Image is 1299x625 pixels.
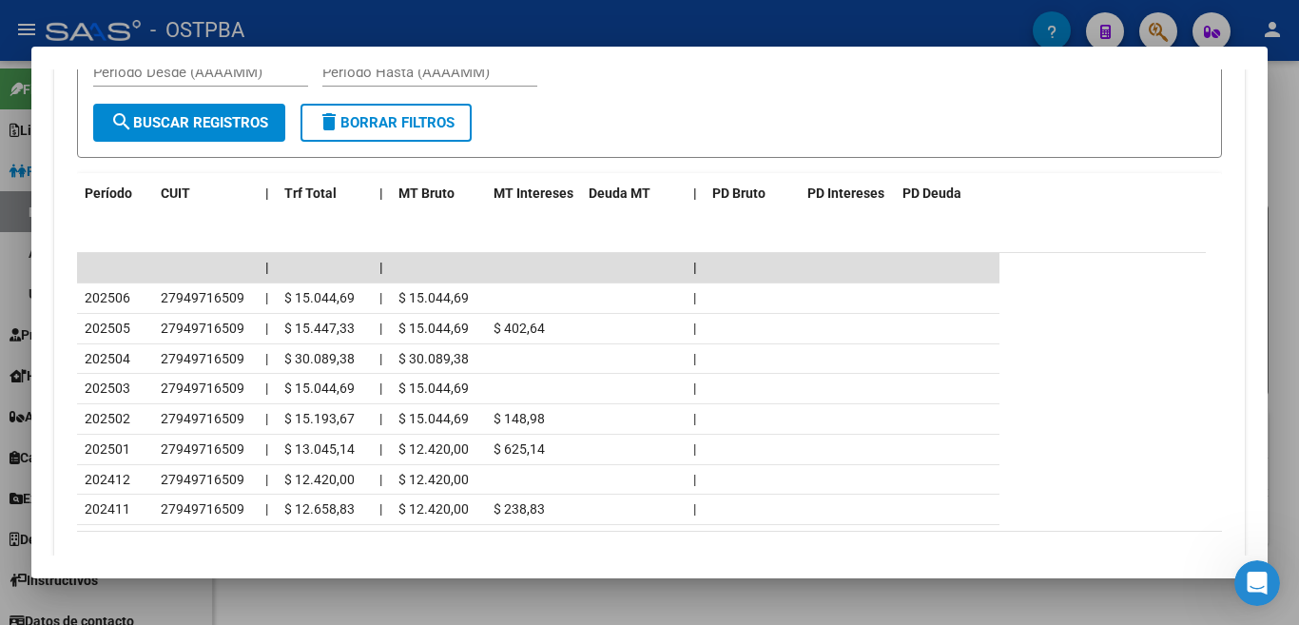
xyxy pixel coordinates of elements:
[398,321,469,336] span: $ 15.044,69
[494,501,545,517] span: $ 238,83
[110,114,268,131] span: Buscar Registros
[379,290,382,305] span: |
[693,441,696,457] span: |
[1234,560,1280,606] iframe: Intercom live chat
[161,441,244,457] span: 27949716509
[807,186,884,201] span: PD Intereses
[693,351,696,366] span: |
[258,173,277,214] datatable-header-cell: |
[110,110,133,133] mat-icon: search
[85,441,130,457] span: 202501
[581,173,686,214] datatable-header-cell: Deuda MT
[161,381,244,396] span: 27949716509
[265,501,268,517] span: |
[693,381,696,396] span: |
[85,321,130,336] span: 202505
[265,472,268,487] span: |
[379,381,382,396] span: |
[693,290,696,305] span: |
[486,173,581,214] datatable-header-cell: MT Intereses
[318,114,455,131] span: Borrar Filtros
[391,173,486,214] datatable-header-cell: MT Bruto
[372,173,391,214] datatable-header-cell: |
[301,104,472,142] button: Borrar Filtros
[265,260,269,275] span: |
[379,351,382,366] span: |
[494,411,545,426] span: $ 148,98
[161,501,244,517] span: 27949716509
[379,321,382,336] span: |
[379,411,382,426] span: |
[85,411,130,426] span: 202502
[161,472,244,487] span: 27949716509
[494,186,573,201] span: MT Intereses
[85,186,132,201] span: Período
[284,501,355,517] span: $ 12.658,83
[379,186,383,201] span: |
[693,501,696,517] span: |
[161,186,190,201] span: CUIT
[265,441,268,457] span: |
[398,441,469,457] span: $ 12.420,00
[712,186,766,201] span: PD Bruto
[284,186,337,201] span: Trf Total
[284,472,355,487] span: $ 12.420,00
[379,501,382,517] span: |
[85,290,130,305] span: 202506
[398,290,469,305] span: $ 15.044,69
[693,186,697,201] span: |
[398,472,469,487] span: $ 12.420,00
[398,411,469,426] span: $ 15.044,69
[895,173,999,214] datatable-header-cell: PD Deuda
[265,186,269,201] span: |
[284,290,355,305] span: $ 15.044,69
[494,441,545,457] span: $ 625,14
[379,441,382,457] span: |
[398,351,469,366] span: $ 30.089,38
[379,472,382,487] span: |
[77,173,153,214] datatable-header-cell: Período
[902,186,961,201] span: PD Deuda
[277,173,372,214] datatable-header-cell: Trf Total
[589,186,650,201] span: Deuda MT
[800,173,895,214] datatable-header-cell: PD Intereses
[85,351,130,366] span: 202504
[161,411,244,426] span: 27949716509
[693,260,697,275] span: |
[398,186,455,201] span: MT Bruto
[161,321,244,336] span: 27949716509
[398,501,469,517] span: $ 12.420,00
[161,351,244,366] span: 27949716509
[693,472,696,487] span: |
[265,351,268,366] span: |
[93,104,285,142] button: Buscar Registros
[265,321,268,336] span: |
[265,290,268,305] span: |
[686,173,705,214] datatable-header-cell: |
[494,321,545,336] span: $ 402,64
[284,381,355,396] span: $ 15.044,69
[693,321,696,336] span: |
[705,173,800,214] datatable-header-cell: PD Bruto
[693,411,696,426] span: |
[284,321,355,336] span: $ 15.447,33
[265,411,268,426] span: |
[284,351,355,366] span: $ 30.089,38
[284,411,355,426] span: $ 15.193,67
[318,110,340,133] mat-icon: delete
[85,381,130,396] span: 202503
[284,441,355,457] span: $ 13.045,14
[153,173,258,214] datatable-header-cell: CUIT
[85,472,130,487] span: 202412
[265,381,268,396] span: |
[398,381,469,396] span: $ 15.044,69
[161,290,244,305] span: 27949716509
[379,260,383,275] span: |
[85,501,130,517] span: 202411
